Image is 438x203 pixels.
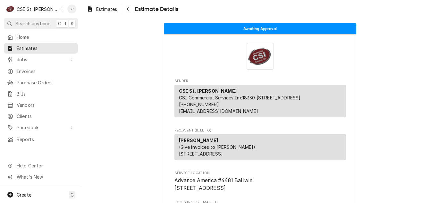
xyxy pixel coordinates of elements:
[4,77,78,88] a: Purchase Orders
[17,136,75,143] span: Reports
[67,4,76,13] div: Stephani Roth's Avatar
[17,34,75,40] span: Home
[4,54,78,65] a: Go to Jobs
[17,124,65,131] span: Pricebook
[17,173,74,180] span: What's New
[174,171,346,176] span: Service Location
[174,128,346,133] span: Recipient (Bill To)
[4,134,78,145] a: Reports
[4,172,78,182] a: Go to What's New
[67,4,76,13] div: SR
[17,192,31,198] span: Create
[4,111,78,122] a: Clients
[179,95,301,100] span: CSI Commercial Services Inc18330 [STREET_ADDRESS]
[4,18,78,29] button: Search anythingCtrlK
[174,171,346,192] div: Service Location
[133,5,178,13] span: Estimate Details
[17,68,75,75] span: Invoices
[17,79,75,86] span: Purchase Orders
[17,102,75,108] span: Vendors
[164,23,356,34] div: Status
[179,102,219,107] a: [PHONE_NUMBER]
[174,85,346,120] div: Sender
[179,108,258,114] a: [EMAIL_ADDRESS][DOMAIN_NAME]
[4,66,78,77] a: Invoices
[17,90,75,97] span: Bills
[17,113,75,120] span: Clients
[4,122,78,133] a: Go to Pricebook
[4,160,78,171] a: Go to Help Center
[174,134,346,160] div: Recipient (Bill To)
[179,88,237,94] strong: CSI St. [PERSON_NAME]
[4,32,78,42] a: Home
[17,162,74,169] span: Help Center
[15,20,51,27] span: Search anything
[4,89,78,99] a: Bills
[84,4,120,14] a: Estimates
[174,85,346,117] div: Sender
[6,4,15,13] div: C
[179,138,218,143] strong: [PERSON_NAME]
[247,43,274,70] img: Logo
[58,20,66,27] span: Ctrl
[17,45,75,52] span: Estimates
[96,6,117,13] span: Estimates
[17,6,58,13] div: CSI St. [PERSON_NAME]
[71,191,74,198] span: C
[122,4,133,14] button: Navigate back
[174,177,346,192] span: Service Location
[243,27,277,31] span: Awaiting Approval
[179,144,256,156] span: (Give invoices to [PERSON_NAME]) [STREET_ADDRESS]
[174,177,253,191] span: Advance America #4481 Ballwin [STREET_ADDRESS]
[4,100,78,110] a: Vendors
[17,56,65,63] span: Jobs
[174,79,346,84] span: Sender
[71,20,74,27] span: K
[174,128,346,163] div: Estimate Recipient
[174,134,346,163] div: Recipient (Bill To)
[4,43,78,54] a: Estimates
[174,79,346,120] div: Estimate Sender
[6,4,15,13] div: CSI St. Louis's Avatar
